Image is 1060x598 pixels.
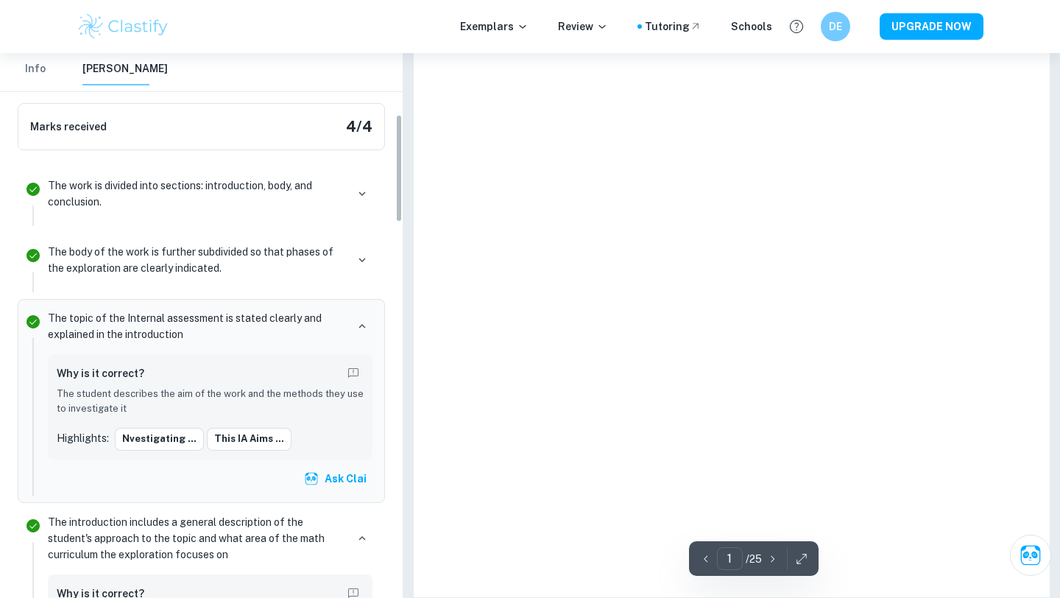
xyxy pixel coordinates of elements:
[304,471,319,486] img: clai.svg
[346,116,372,138] h5: 4 / 4
[24,247,42,264] svg: Correct
[77,12,170,41] img: Clastify logo
[827,18,844,35] h6: DE
[48,310,346,342] p: The topic of the Internal assessment is stated clearly and explained in the introduction
[24,517,42,535] svg: Correct
[343,363,364,384] button: Report mistake/confusion
[746,551,762,567] p: / 25
[57,430,109,446] p: Highlights:
[48,514,346,563] p: The introduction includes a general description of the student's approach to the topic and what a...
[24,180,42,198] svg: Correct
[24,313,42,331] svg: Correct
[57,387,364,417] p: The student describes the aim of the work and the methods they use to investigate it
[82,53,168,85] button: [PERSON_NAME]
[880,13,983,40] button: UPGRADE NOW
[731,18,772,35] a: Schools
[645,18,702,35] a: Tutoring
[48,244,346,276] p: The body of the work is further subdivided so that phases of the exploration are clearly indicated.
[57,365,144,381] h6: Why is it correct?
[30,119,107,135] h6: Marks received
[784,14,809,39] button: Help and Feedback
[460,18,529,35] p: Exemplars
[48,177,346,210] p: The work is divided into sections: introduction, body, and conclusion.
[18,53,53,85] button: Info
[301,465,372,492] button: Ask Clai
[1010,535,1051,576] button: Ask Clai
[558,18,608,35] p: Review
[207,428,291,450] button: This IA aims ...
[115,428,204,450] button: nvestigating ...
[821,12,850,41] button: DE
